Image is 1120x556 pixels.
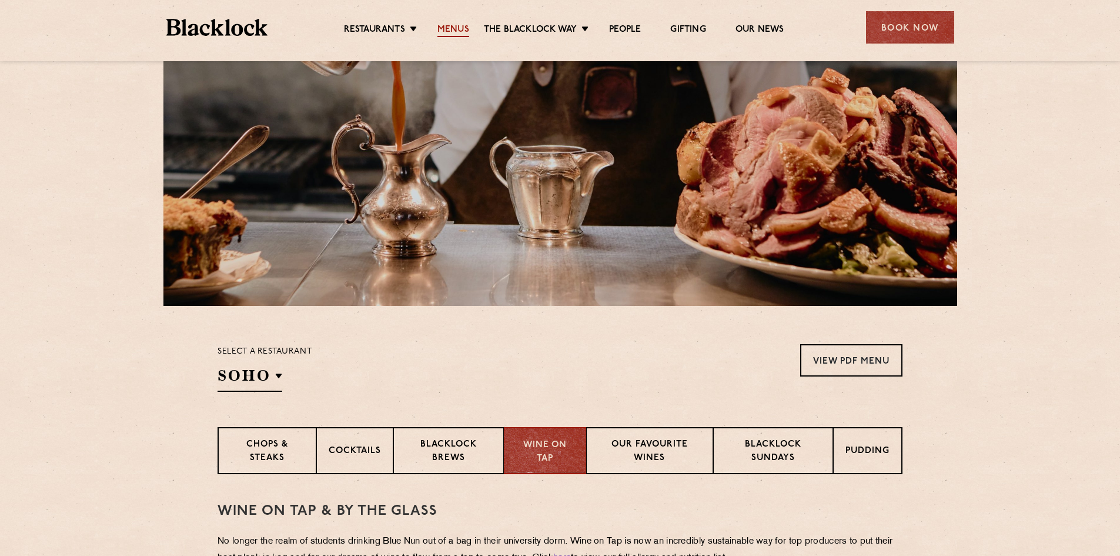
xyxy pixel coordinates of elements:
a: The Blacklock Way [484,24,577,37]
a: Gifting [670,24,706,37]
a: Our News [735,24,784,37]
img: BL_Textured_Logo-footer-cropped.svg [166,19,268,36]
a: View PDF Menu [800,344,902,377]
p: Wine on Tap [516,439,574,465]
p: Select a restaurant [218,344,312,359]
p: Chops & Steaks [230,438,304,466]
p: Blacklock Sundays [726,438,821,466]
p: Blacklock Brews [406,438,492,466]
a: People [609,24,641,37]
div: Book Now [866,11,954,44]
p: Our favourite wines [599,438,700,466]
p: Cocktails [329,445,381,460]
a: Menus [437,24,469,37]
h2: SOHO [218,365,282,392]
h3: WINE on tap & by the glass [218,504,902,519]
p: Pudding [845,445,890,460]
a: Restaurants [344,24,405,37]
